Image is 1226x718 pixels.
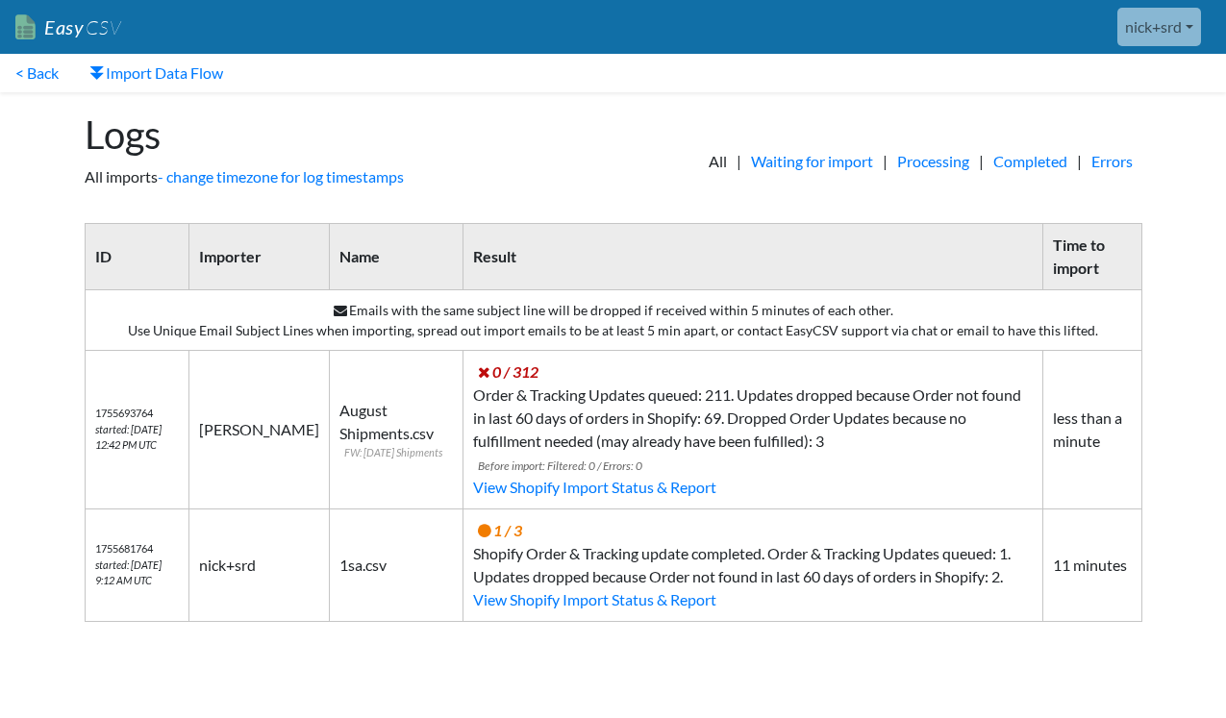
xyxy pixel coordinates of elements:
a: - change timezone for log timestamps [158,167,404,186]
td: less than a minute [1043,351,1141,509]
span: FW: [DATE] Shipments [344,445,452,461]
th: Importer [189,224,330,290]
div: | | | | [613,92,1162,208]
a: Errors [1082,150,1142,173]
a: Processing [888,150,979,173]
span: 0 / 312 [478,362,538,381]
span: Before import: Filtered: 0 / Errors: 0 [478,458,642,473]
td: Emails with the same subject line will be dropped if received within 5 minutes of each other. Use... [85,290,1141,351]
a: Waiting for import [741,150,883,173]
h1: Logs [85,111,594,158]
th: ID [85,224,189,290]
p: All imports [85,165,594,188]
a: EasyCSV [15,8,121,47]
th: Result [463,224,1043,290]
td: 1sa.csv [330,509,463,622]
th: Time to import [1043,224,1141,290]
th: Name [330,224,463,290]
td: Order & Tracking Updates queued: 211. Updates dropped because Order not found in last 60 days of ... [463,351,1043,509]
i: started: [DATE] 9:12 AM UTC [95,558,162,587]
a: nick+srd [1117,8,1201,46]
td: nick+srd [189,509,330,622]
a: Import Data Flow [74,54,238,92]
span: All [699,150,737,173]
td: Shopify Order & Tracking update completed. Order & Tracking Updates queued: 1. Updates dropped be... [463,509,1043,622]
td: 1755681764 [85,509,189,622]
a: View Shopify Import Status & Report [473,590,716,608]
td: August Shipments.csv [330,351,463,509]
a: View Shopify Import Status & Report [473,478,716,496]
span: CSV [84,15,121,39]
i: started: [DATE] 12:42 PM UTC [95,423,162,452]
a: Completed [984,150,1077,173]
td: 1755693764 [85,351,189,509]
td: [PERSON_NAME] [189,351,330,509]
td: 11 minutes [1043,509,1141,622]
span: 1 / 3 [478,521,522,539]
